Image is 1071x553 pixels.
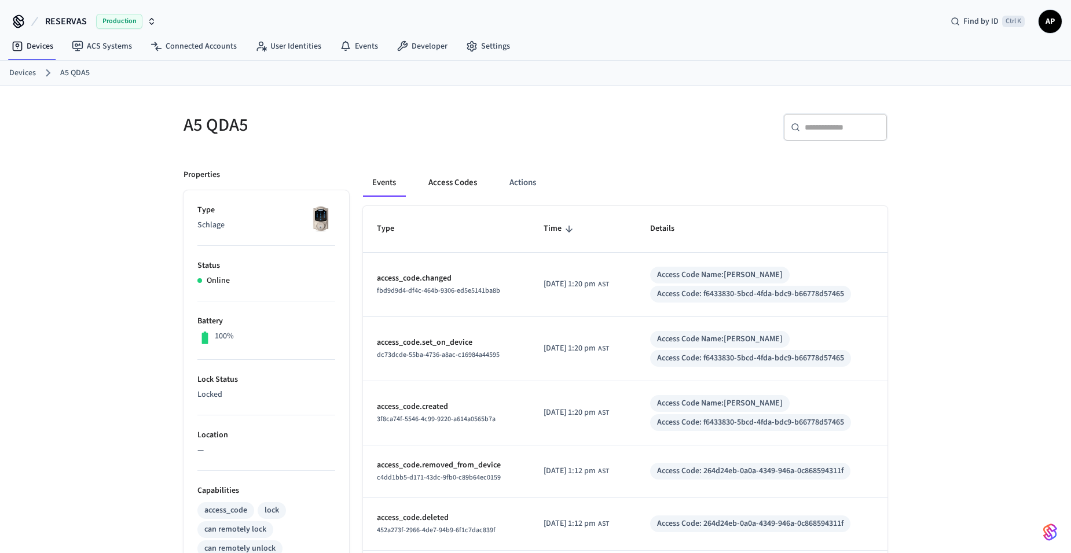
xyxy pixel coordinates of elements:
[419,169,486,197] button: Access Codes
[598,519,609,529] span: AST
[9,67,36,79] a: Devices
[377,473,501,482] span: c4dd1bb5-d171-43dc-9fb0-c89b64ec0159
[657,518,843,530] div: Access Code: 264d24eb-0a0a-4349-946a-0c868594311f
[184,113,529,137] h5: A5 QDA5
[197,429,335,441] p: Location
[45,14,87,28] span: RESERVAS
[657,333,783,345] div: Access Code Name: [PERSON_NAME]
[331,36,387,57] a: Events
[1043,523,1057,541] img: SeamLogoGradient.69752ec5.svg
[544,342,609,355] div: America/Santo_Domingo
[197,219,335,231] p: Schlage
[215,330,234,342] p: 100%
[500,169,545,197] button: Actions
[197,485,335,497] p: Capabilities
[377,401,516,413] p: access_code.created
[363,169,405,197] button: Events
[941,11,1034,32] div: Find by IDCtrl K
[246,36,331,57] a: User Identities
[544,278,609,290] div: America/Santo_Domingo
[544,407,596,419] span: [DATE] 1:20 pm
[2,36,63,57] a: Devices
[265,504,279,517] div: lock
[457,36,519,57] a: Settings
[377,459,516,471] p: access_code.removed_from_device
[63,36,141,57] a: ACS Systems
[544,407,609,419] div: America/Santo_Domingo
[197,389,335,401] p: Locked
[197,315,335,327] p: Battery
[544,342,596,355] span: [DATE] 1:20 pm
[657,269,783,281] div: Access Code Name: [PERSON_NAME]
[657,352,844,364] div: Access Code: f6433830-5bcd-4fda-bdc9-b66778d57465
[197,260,335,272] p: Status
[387,36,457,57] a: Developer
[657,416,844,429] div: Access Code: f6433830-5bcd-4fda-bdc9-b66778d57465
[544,465,609,477] div: America/Santo_Domingo
[657,397,783,410] div: Access Code Name: [PERSON_NAME]
[204,504,247,517] div: access_code
[1040,11,1061,32] span: AP
[598,408,609,418] span: AST
[197,444,335,456] p: —
[207,275,230,287] p: Online
[377,525,496,535] span: 452a273f-2966-4de7-94b9-6f1c7dac839f
[544,518,609,530] div: America/Santo_Domingo
[598,466,609,477] span: AST
[377,414,496,424] span: 3f8ca74f-5546-4c99-9220-a614a0565b7a
[377,286,500,296] span: fbd9d9d4-df4c-464b-9306-ed5e5141ba8b
[544,465,596,477] span: [DATE] 1:12 pm
[657,288,844,300] div: Access Code: f6433830-5bcd-4fda-bdc9-b66778d57465
[377,220,409,238] span: Type
[650,220,689,238] span: Details
[377,350,500,360] span: dc73dcde-55ba-4736-a8ac-c16984a44595
[363,169,887,197] div: ant example
[544,220,577,238] span: Time
[377,272,516,285] p: access_code.changed
[657,465,843,477] div: Access Code: 264d24eb-0a0a-4349-946a-0c868594311f
[197,374,335,386] p: Lock Status
[544,518,596,530] span: [DATE] 1:12 pm
[141,36,246,57] a: Connected Accounts
[197,204,335,216] p: Type
[204,523,266,536] div: can remotely lock
[963,16,999,27] span: Find by ID
[1002,16,1025,27] span: Ctrl K
[598,279,609,290] span: AST
[598,344,609,354] span: AST
[1039,10,1062,33] button: AP
[306,204,335,233] img: Schlage Sense Smart Deadbolt with Camelot Trim, Front
[377,337,516,349] p: access_code.set_on_device
[96,14,142,29] span: Production
[184,169,220,181] p: Properties
[60,67,90,79] a: A5 QDA5
[377,512,516,524] p: access_code.deleted
[544,278,596,290] span: [DATE] 1:20 pm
